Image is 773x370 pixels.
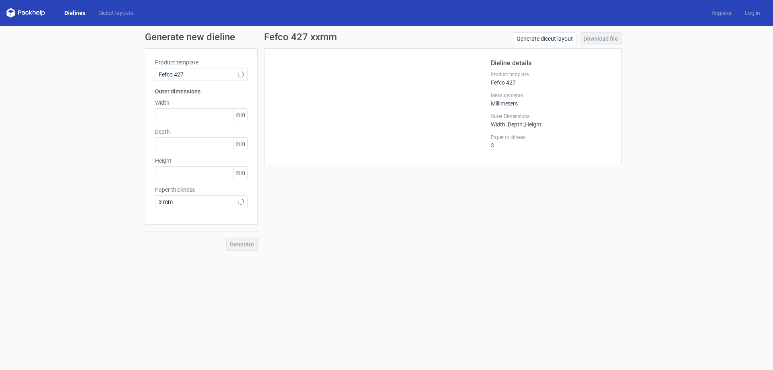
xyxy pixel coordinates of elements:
h3: Outer dimensions [155,87,248,95]
h2: Dieline details [491,58,612,68]
h1: Generate new dieline [145,32,628,42]
label: Measurements [491,92,612,99]
a: Log in [738,9,767,17]
span: Fefco 427 [159,70,238,79]
span: Width : [491,121,506,128]
span: mm [233,138,247,150]
label: Product template [491,71,612,78]
span: , Height : [524,121,543,128]
span: 3 mm [159,198,238,206]
label: Paper thickness [491,134,612,141]
div: Millimeters [491,92,612,107]
span: mm [233,109,247,121]
label: Outer Dimensions [491,113,612,120]
label: Height [155,157,248,165]
label: Width [155,99,248,107]
span: mm [233,167,247,179]
label: Depth [155,128,248,136]
a: Dielines [58,9,92,17]
div: Fefco 427 [491,71,612,86]
a: Diecut layouts [92,9,140,17]
div: 3 [491,134,612,149]
label: Product template [155,58,248,66]
a: Generate diecut layout [513,32,577,45]
a: Register [705,9,738,17]
h1: Fefco 427 xxmm [264,32,337,42]
span: , Depth : [506,121,524,128]
label: Paper thickness [155,186,248,194]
